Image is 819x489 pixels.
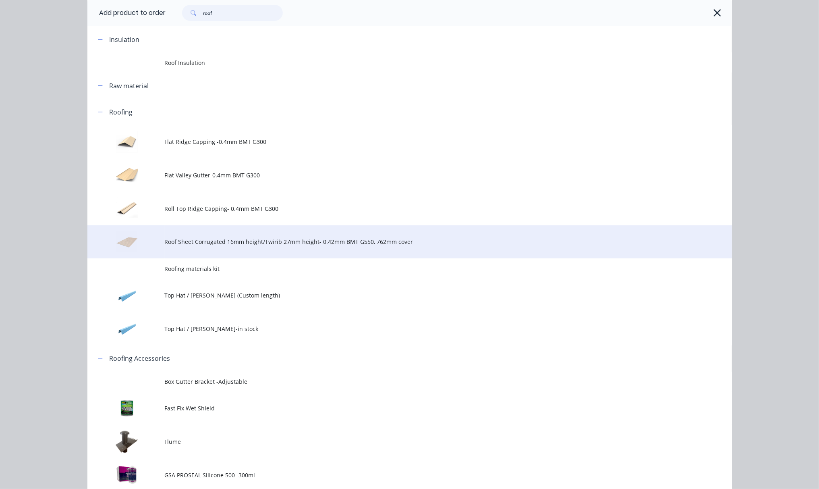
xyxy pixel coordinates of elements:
[165,237,618,246] span: Roof Sheet Corrugated 16mm height/Twirib 27mm height- 0.42mm BMT G550, 762mm cover
[203,5,283,21] input: Search...
[110,35,140,44] div: Insulation
[165,58,618,67] span: Roof Insulation
[165,171,618,179] span: Flat Valley Gutter-0.4mm BMT G300
[165,471,618,479] span: GSA PROSEAL Silicone 500 -300ml
[165,437,618,446] span: Flume
[165,264,618,273] span: Roofing materials kit
[165,291,618,300] span: Top Hat / [PERSON_NAME] (Custom length)
[165,404,618,412] span: Fast Fix Wet Shield
[165,204,618,213] span: Roll Top Ridge Capping- 0.4mm BMT G300
[110,107,133,117] div: Roofing
[165,377,618,386] span: Box Gutter Bracket -Adjustable
[110,81,149,91] div: Raw material
[110,354,170,363] div: Roofing Accessories
[165,137,618,146] span: Flat Ridge Capping -0.4mm BMT G300
[165,325,618,333] span: Top Hat / [PERSON_NAME]-in stock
